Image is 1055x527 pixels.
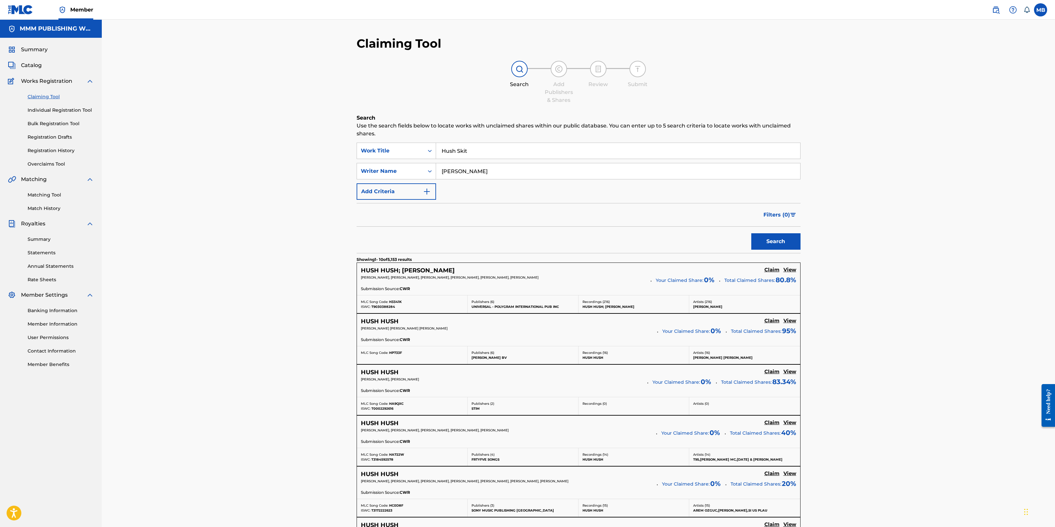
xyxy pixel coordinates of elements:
[8,46,16,54] img: Summary
[693,304,796,309] p: [PERSON_NAME]
[28,307,94,314] a: Banking Information
[472,406,574,411] p: STIM
[357,122,801,138] p: Use the search fields below to locate works with unclaimed shares within our public database. You...
[710,428,720,438] span: 0 %
[701,377,711,387] span: 0 %
[21,46,48,54] span: Summary
[516,65,523,73] img: step indicator icon for Search
[992,6,1000,14] img: search
[28,192,94,198] a: Matching Tool
[357,143,801,253] form: Search Form
[28,236,94,243] a: Summary
[361,452,388,457] span: MLC Song Code:
[763,211,790,219] span: Filters ( 0 )
[361,503,388,508] span: MLC Song Code:
[21,220,45,228] span: Royalties
[582,508,685,513] p: HUSH HUSH
[361,300,388,304] span: MLC Song Code:
[472,350,574,355] p: Publishers ( 6 )
[783,470,796,477] h5: View
[472,304,574,309] p: UNIVERSAL - POLYGRAM INTERNATIONAL PUB INC
[361,406,370,411] span: ISWC:
[555,65,563,73] img: step indicator icon for Add Publishers & Shares
[361,428,509,432] span: [PERSON_NAME], [PERSON_NAME], [PERSON_NAME], [PERSON_NAME], [PERSON_NAME]
[361,267,455,274] h5: HUSH HUSH; HUSH HUSH
[790,213,796,217] img: filter
[721,379,772,385] span: Total Claimed Shares:
[582,401,685,406] p: Recordings ( 0 )
[400,439,410,445] span: CWR
[662,481,710,488] span: Your Claimed Share:
[783,267,796,274] a: View
[582,80,615,88] div: Review
[1023,7,1030,13] div: Notifications
[472,355,574,360] p: [PERSON_NAME] BV
[361,388,400,394] span: Submission Source:
[28,205,94,212] a: Match History
[361,470,399,478] h5: HUSH HUSH
[28,263,94,270] a: Annual Statements
[989,3,1002,16] a: Public Search
[357,36,441,51] h2: Claiming Tool
[783,420,796,427] a: View
[782,479,796,489] span: 20 %
[389,401,404,406] span: HA9QXC
[400,337,410,343] span: CWR
[472,299,574,304] p: Publishers ( 6 )
[693,299,796,304] p: Artists ( 216 )
[710,479,721,489] span: 0 %
[361,326,448,331] span: [PERSON_NAME] [PERSON_NAME] [PERSON_NAME]
[361,147,420,155] div: Work Title
[776,275,796,285] span: 80.8 %
[731,328,781,334] span: Total Claimed Shares:
[400,490,410,495] span: CWR
[693,350,796,355] p: Artists ( 16 )
[8,46,48,54] a: SummarySummary
[503,80,536,88] div: Search
[389,351,402,355] span: HP733F
[28,93,94,100] a: Claiming Tool
[783,420,796,426] h5: View
[582,304,685,309] p: HUSH HUSH; [PERSON_NAME]
[582,457,685,462] p: HUSH HUSH
[21,175,47,183] span: Matching
[423,188,431,195] img: 9d2ae6d4665cec9f34b9.svg
[361,457,370,462] span: ISWC:
[783,318,796,324] h5: View
[361,286,400,292] span: Submission Source:
[357,114,801,122] h6: Search
[661,430,709,437] span: Your Claimed Share:
[361,490,400,495] span: Submission Source:
[764,470,780,477] h5: Claim
[764,420,780,426] h5: Claim
[361,318,399,325] h5: HUSH HUSH
[693,355,796,360] p: [PERSON_NAME] [PERSON_NAME]
[361,305,370,309] span: ISWC:
[783,318,796,325] a: View
[361,479,568,483] span: [PERSON_NAME], [PERSON_NAME], [PERSON_NAME], [PERSON_NAME], [PERSON_NAME], [PERSON_NAME], [PERSON...
[472,508,574,513] p: SONY MUSIC PUBLISHING [GEOGRAPHIC_DATA]
[783,470,796,478] a: View
[8,5,33,14] img: MLC Logo
[693,401,796,406] p: Artists ( 0 )
[400,388,410,394] span: CWR
[8,77,16,85] img: Works Registration
[8,175,16,183] img: Matching
[28,276,94,283] a: Rate Sheets
[783,267,796,273] h5: View
[28,147,94,154] a: Registration History
[361,439,400,445] span: Submission Source:
[389,503,403,508] span: HC0D8F
[1022,495,1055,527] iframe: Chat Widget
[86,77,94,85] img: expand
[634,65,642,73] img: step indicator icon for Submit
[582,350,685,355] p: Recordings ( 16 )
[361,377,419,381] span: [PERSON_NAME], [PERSON_NAME]
[652,379,700,386] span: Your Claimed Share:
[361,167,420,175] div: Writer Name
[21,291,68,299] span: Member Settings
[1037,379,1055,432] iframe: Resource Center
[20,25,94,33] h5: MMM PUBLISHING WORLDWIDE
